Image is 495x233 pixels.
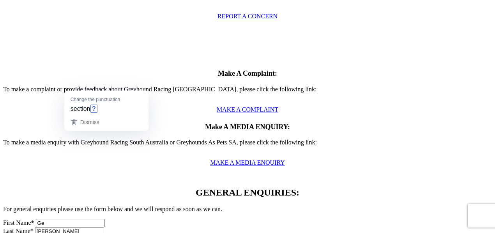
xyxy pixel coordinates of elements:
[3,139,492,153] p: To make a media enquiry with Greyhound Racing South Australia or Greyhounds As Pets SA, please cl...
[196,187,299,197] span: GENERAL ENQUIRIES:
[3,206,492,213] p: For general enquiries please use the form below and we will respond as soon as we can.
[36,219,105,227] input: Enter first name
[210,159,285,166] a: MAKE A MEDIA ENQUIRY
[205,123,290,131] span: Make A MEDIA ENQUIRY:
[217,106,278,113] a: MAKE A COMPLAINT
[218,69,277,77] span: Make A Complaint:
[217,13,278,20] a: REPORT A CONCERN
[3,219,34,226] label: First Name
[3,86,492,100] p: To make a complaint or provide feedback about Greyhound Racing [GEOGRAPHIC_DATA], please click th...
